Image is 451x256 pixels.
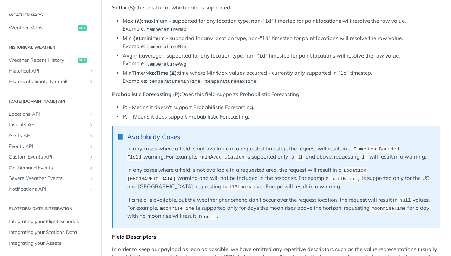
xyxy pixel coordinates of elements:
[123,34,440,50] li: minimum - supported for any location type, non-"1d" timestep for point locations will resolve the...
[112,233,440,240] div: Field Descriptors
[332,176,360,181] span: hailBinary
[399,198,411,203] span: null
[123,69,178,76] strong: MinTime/MaxTime (⧖):
[117,133,124,141] span: 📘
[89,165,94,171] button: Show subpages for On-Demand Events
[205,79,256,84] span: temperatureMaxTime
[5,163,96,173] a: On-Demand EventsShow subpages for On-Demand Events
[89,112,94,117] button: Show subpages for Locations API
[5,109,96,120] a: Locations APIShow subpages for Locations API
[5,216,96,227] a: Integrating your Flight Schedule
[362,155,367,160] span: 1m
[5,12,96,18] h2: Weather Maps
[9,25,76,32] span: Weather Maps
[5,76,96,87] a: Historical Climate NormalsShow subpages for Historical Climate Normals
[89,187,94,192] button: Show subpages for Notifications API
[123,103,440,112] li: P: - Means it doesn't support Probabilistic Forecasting.
[89,68,94,74] button: Show subpages for Historical API
[123,113,440,121] li: P: + Means it does support Probabilistic Forecasting.
[112,4,440,12] p: the postfix for which data is supported -
[160,206,194,211] span: moonriseTime
[123,35,142,41] strong: Min (∨):
[9,111,87,118] span: Locations API
[9,68,87,75] span: Historical API
[5,184,96,195] a: Notifications APIShow subpages for Notifications API
[146,27,186,32] span: temperatureMax
[9,132,87,139] span: Alerts API
[146,61,186,67] span: temperatureAvg
[78,58,87,63] span: get
[9,186,87,193] span: Notifications API
[5,206,96,212] h2: Platform DATA integration
[89,133,94,139] button: Show subpages for Alerts API
[146,44,186,49] span: temperatureMin
[112,4,136,11] strong: Suffix (S):
[5,98,96,105] h2: [DATE][DOMAIN_NAME] API
[127,133,433,141] div: Availability Cases
[199,155,244,160] span: rainAccumulation
[9,229,94,236] span: Integrating your Stations Data
[127,196,433,221] p: If a field is available, but the weather phenomena don't occur over the request location, the req...
[5,120,96,130] a: Insights APIShow subpages for Insights API
[371,206,405,211] span: moonriseTime
[5,227,96,238] a: Integrating your Stations Data
[5,23,96,33] a: Weather Mapsget
[9,57,76,64] span: Weather Recent History
[9,218,94,225] span: Integrating your Flight Schedule
[9,240,94,247] span: Integrating your Assets
[78,25,87,31] span: get
[89,176,94,181] button: Show subpages for Severe Weather Events
[298,155,304,160] span: 1h
[89,122,94,128] button: Show subpages for Insights API
[127,147,399,160] span: Timestep Bounded Field
[9,164,87,171] span: On-Demand Events
[112,90,440,99] p: Does this field supports Probabilistic Forecasting.
[204,214,215,219] span: null
[127,145,433,161] p: In any cases where a field is not available in a requested timestep, the request will result in a...
[89,79,94,85] button: Show subpages for Historical Climate Normals
[123,69,440,85] li: time where Min/Max values occurred - currently only supported in "1d" timestep. Examples: ,
[89,144,94,149] button: Show subpages for Events API
[5,66,96,76] a: Historical APIShow subpages for Historical API
[9,143,87,150] span: Events API
[5,152,96,162] a: Custom Events APIShow subpages for Custom Events API
[9,78,87,85] span: Historical Climate Normals
[123,18,143,24] strong: Max (∧):
[5,130,96,141] a: Alerts APIShow subpages for Alerts API
[9,121,87,128] span: Insights API
[123,17,440,33] li: maximum - supported for any location type, non-"1d" timestep for point locations will resolve the...
[5,238,96,249] a: Integrating your Assets
[123,52,440,68] li: average - supported for any location type, non-"1d" timestep for point locations will resolve the...
[5,173,96,184] a: Severe Weather EventsShow subpages for Severe Weather Events
[149,79,200,84] span: temperatureMinTime
[5,141,96,152] a: Events APIShow subpages for Events API
[9,175,87,182] span: Severe Weather Events
[223,184,251,190] span: hailBinary
[123,52,142,59] strong: Avg (~):
[112,91,181,97] strong: Probabilstic Forecasting (P):
[5,44,96,50] h2: Historical Weather
[5,55,96,66] a: Weather Recent Historyget
[9,154,87,161] span: Custom Events API
[89,154,94,160] button: Show subpages for Custom Events API
[127,166,433,191] p: In any cases where a field is not available in a requested area, the request will result in a war...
